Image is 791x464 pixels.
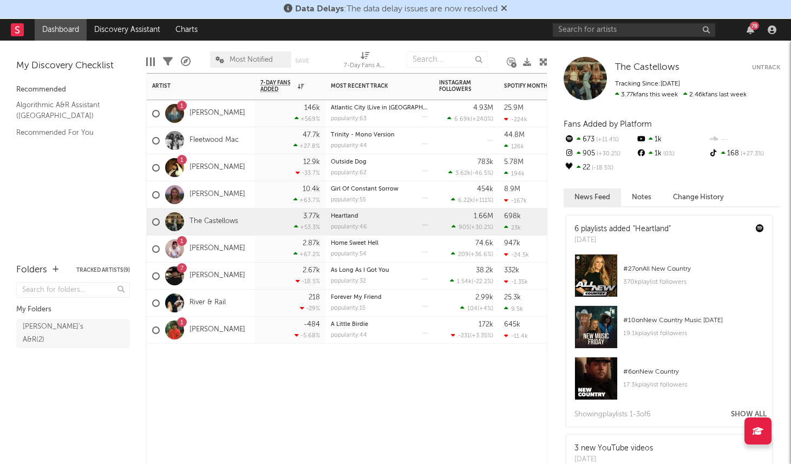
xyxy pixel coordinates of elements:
span: Most Notified [230,56,273,63]
div: -167k [504,197,527,204]
div: 146k [304,104,320,112]
div: # 10 on New Country Music [DATE] [623,314,764,327]
div: 126k [504,143,524,150]
div: popularity: 63 [331,116,367,122]
a: Charts [168,19,205,41]
div: popularity: 46 [331,224,367,230]
div: 698k [504,213,521,220]
a: Dashboard [35,19,87,41]
div: Atlantic City (Live in Jersey) [feat. Bruce Springsteen and Kings of Leon] [331,105,428,111]
div: -1.35k [504,278,528,285]
a: [PERSON_NAME] [189,109,245,118]
div: 332k [504,267,519,274]
div: Home Sweet Hell [331,240,428,246]
span: 1.54k [457,279,472,285]
input: Search for folders... [16,282,130,298]
a: [PERSON_NAME] [189,244,245,253]
input: Search for artists [553,23,715,37]
div: 4.93M [473,104,493,112]
div: popularity: 54 [331,251,367,257]
div: Spotify Monthly Listeners [504,83,585,89]
a: [PERSON_NAME]'s A&R(2) [16,319,130,348]
a: Girl Of Constant Sorrow [331,186,398,192]
div: 947k [504,240,520,247]
span: 6.69k [454,116,470,122]
span: Fans Added by Platform [564,120,652,128]
span: +240 % [472,116,492,122]
div: # 27 on All New Country [623,263,764,276]
button: News Feed [564,188,621,206]
span: 3.62k [455,171,470,177]
div: 38.2k [476,267,493,274]
div: ( ) [451,251,493,258]
span: +111 % [475,198,492,204]
div: 78 [750,22,759,30]
div: popularity: 15 [331,305,365,311]
button: Tracked Artists(9) [76,267,130,273]
button: Show All [731,411,767,418]
a: #27onAll New Country370kplaylist followers [566,254,772,305]
div: Outside Dog [331,159,428,165]
a: [PERSON_NAME] [189,325,245,335]
div: ( ) [450,278,493,285]
div: 8.9M [504,186,520,193]
a: Trinity - Mono Version [331,132,395,138]
span: 905 [459,225,469,231]
a: The Castellows [189,217,238,226]
div: 5.78M [504,159,524,166]
div: As Long As I Got You [331,267,428,273]
div: 9.5k [504,305,523,312]
a: [PERSON_NAME] [189,163,245,172]
span: 7-Day Fans Added [260,80,295,93]
a: Atlantic City (Live in [GEOGRAPHIC_DATA]) [feat. [PERSON_NAME] and [PERSON_NAME]] [331,105,579,111]
div: Folders [16,264,47,277]
div: 2.87k [303,240,320,247]
div: -11.4k [504,332,528,339]
span: 104 [467,306,478,312]
div: popularity: 32 [331,278,366,284]
div: ( ) [448,169,493,177]
div: Forever My Friend [331,295,428,300]
span: +30.2 % [471,225,492,231]
span: 0 % [662,151,675,157]
div: 12.9k [303,159,320,166]
div: -33.7 % [296,169,320,177]
div: Recommended [16,83,130,96]
div: -24.5k [504,251,529,258]
div: 47.7k [303,132,320,139]
div: -- [708,133,780,147]
div: Instagram Followers [439,80,477,93]
a: A Little Birdie [331,322,368,328]
div: +63.7 % [293,197,320,204]
span: +4 % [479,306,492,312]
button: 78 [747,25,754,34]
a: [PERSON_NAME] [189,190,245,199]
div: My Folders [16,303,130,316]
a: #6onNew Country17.3kplaylist followers [566,357,772,408]
a: "Heartland" [633,225,671,233]
div: Most Recent Track [331,83,412,89]
span: +36.6 % [470,252,492,258]
div: 172k [479,321,493,328]
button: Save [295,58,309,64]
a: Fleetwood Mac [189,136,239,145]
button: Untrack [752,62,780,73]
div: A Little Birdie [331,322,428,328]
div: 2.99k [475,294,493,301]
div: +67.2 % [293,251,320,258]
button: Notes [621,188,662,206]
a: #10onNew Country Music [DATE]19.1kplaylist followers [566,305,772,357]
div: 194k [504,170,525,177]
div: A&R Pipeline [181,46,191,77]
div: Edit Columns [146,46,155,77]
button: Change History [662,188,735,206]
span: -22.2 % [473,279,492,285]
div: Girl Of Constant Sorrow [331,186,428,192]
div: popularity: 44 [331,332,367,338]
div: 6 playlists added [574,224,671,235]
a: Home Sweet Hell [331,240,378,246]
div: [PERSON_NAME]'s A&R ( 2 ) [23,321,99,347]
div: 7-Day Fans Added (7-Day Fans Added) [344,46,387,77]
div: 25.9M [504,104,524,112]
div: 19.1k playlist followers [623,327,764,340]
